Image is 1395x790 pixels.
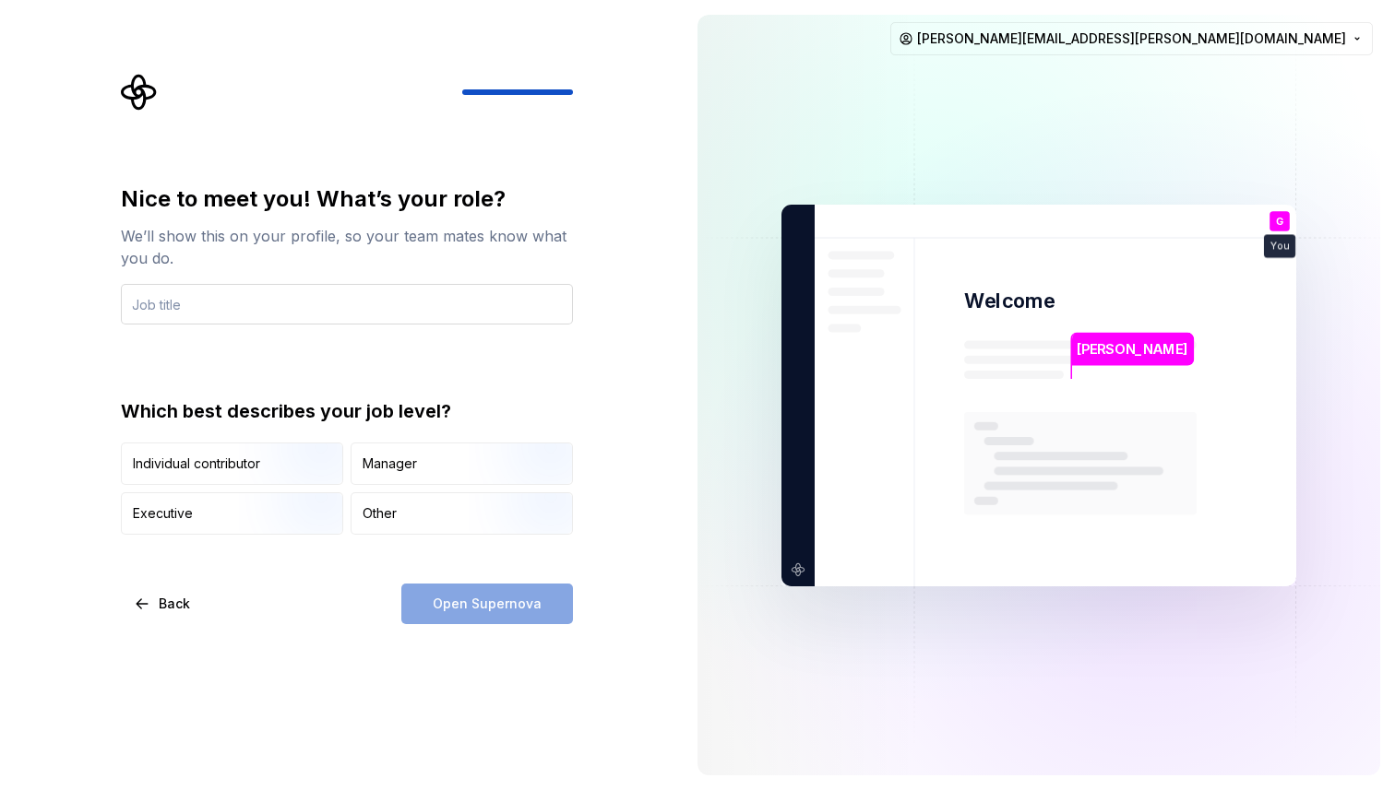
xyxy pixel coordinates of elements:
[121,284,573,324] input: Job title
[133,454,260,473] div: Individual contributor
[890,22,1373,55] button: [PERSON_NAME][EMAIL_ADDRESS][PERSON_NAME][DOMAIN_NAME]
[121,74,158,111] svg: Supernova Logo
[121,184,573,214] div: Nice to meet you! What’s your role?
[133,504,193,523] div: Executive
[363,504,397,523] div: Other
[1276,216,1283,226] p: G
[1270,241,1289,251] p: You
[121,584,206,624] button: Back
[363,454,417,473] div: Manager
[159,595,190,613] span: Back
[121,225,573,269] div: We’ll show this on your profile, so your team mates know what you do.
[964,288,1055,314] p: Welcome
[917,29,1346,48] span: [PERSON_NAME][EMAIL_ADDRESS][PERSON_NAME][DOMAIN_NAME]
[121,398,573,424] div: Which best describes your job level?
[1077,338,1187,359] p: [PERSON_NAME]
